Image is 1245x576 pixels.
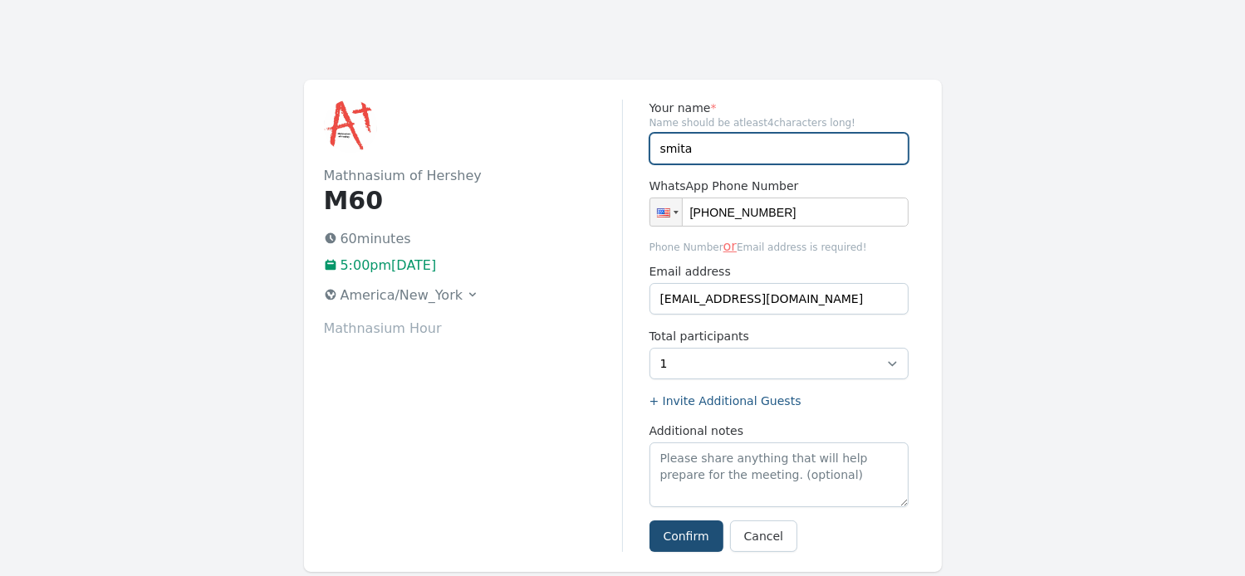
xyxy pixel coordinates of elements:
label: WhatsApp Phone Number [649,178,909,194]
label: + Invite Additional Guests [649,393,909,409]
span: Name should be atleast 4 characters long! [649,116,909,129]
button: America/New_York [317,282,487,309]
p: 5:00pm[DATE] [324,256,622,276]
h1: M60 [324,186,622,216]
label: Email address [649,263,909,280]
label: Total participants [649,328,909,344]
div: United States: + 1 [650,198,682,226]
p: Mathnasium Hour [324,319,622,339]
label: Your name [649,100,909,116]
p: 60 minutes [324,229,622,249]
input: Enter name (required) [649,133,909,164]
a: Cancel [730,520,797,552]
span: or [723,238,737,254]
h2: Mathnasium of Hershey [324,166,622,186]
button: Confirm [649,520,723,552]
img: Mathnasium of Hershey [324,100,377,153]
input: you@example.com [649,283,909,315]
span: Phone Number Email address is required! [649,237,909,256]
label: Additional notes [649,422,909,439]
input: 1 (702) 123-4567 [649,198,909,227]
